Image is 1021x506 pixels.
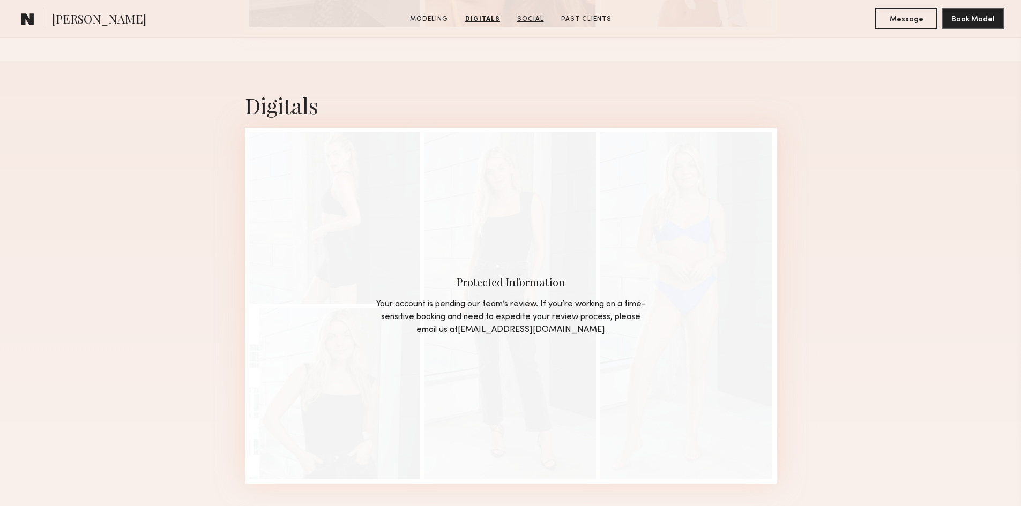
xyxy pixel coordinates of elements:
div: Protected Information [374,275,647,289]
div: Your account is pending our team’s review. If you’re working on a time-sensitive booking and need... [374,298,647,336]
button: Message [875,8,937,29]
a: Social [513,14,548,24]
a: Past Clients [557,14,616,24]
a: Book Model [942,14,1004,23]
span: [PERSON_NAME] [52,11,146,29]
a: [EMAIL_ADDRESS][DOMAIN_NAME] [458,326,605,334]
a: Digitals [461,14,504,24]
div: Digitals [245,91,777,119]
a: Modeling [406,14,452,24]
button: Book Model [942,8,1004,29]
